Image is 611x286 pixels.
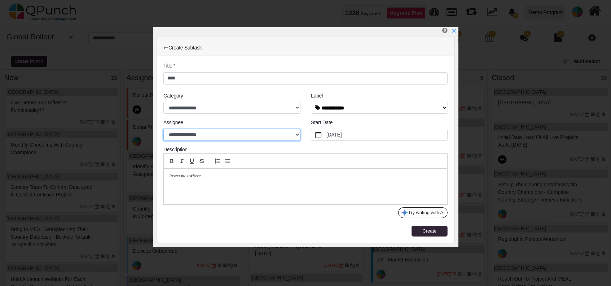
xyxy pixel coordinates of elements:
svg: x [452,28,457,33]
img: google-gemini-icon.8b74464.png [401,209,408,216]
i: Create Punch [442,27,448,33]
label: [DATE] [325,129,448,141]
button: Create [412,226,448,237]
div: Description [163,146,448,153]
svg: calendar [315,132,322,138]
span: Create [422,228,436,234]
button: calendar [311,129,325,141]
svg: arrow left [163,45,168,50]
a: x [452,28,457,34]
legend: Start Date [311,119,448,129]
div: Create Subtask [163,43,448,52]
legend: Label [311,92,448,102]
legend: Category [163,92,300,102]
legend: Assignee [163,119,300,129]
label: Title * [163,62,175,70]
button: Try writing with AI [398,207,448,218]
